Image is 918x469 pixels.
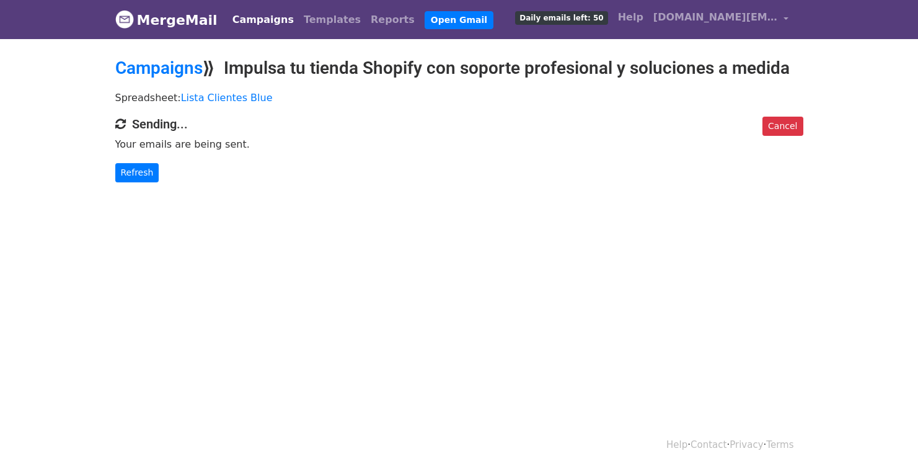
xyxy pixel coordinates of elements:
[115,7,218,33] a: MergeMail
[299,7,366,32] a: Templates
[115,91,803,104] p: Spreadsheet:
[181,92,273,104] a: Lista Clientes Blue
[115,58,203,78] a: Campaigns
[227,7,299,32] a: Campaigns
[766,439,793,450] a: Terms
[510,5,612,30] a: Daily emails left: 50
[366,7,420,32] a: Reports
[515,11,607,25] span: Daily emails left: 50
[115,138,803,151] p: Your emails are being sent.
[115,58,803,79] h2: ⟫ Impulsa tu tienda Shopify con soporte profesional y soluciones a medida
[115,10,134,29] img: MergeMail logo
[115,117,803,132] h4: Sending...
[425,11,493,29] a: Open Gmail
[653,10,777,25] span: [DOMAIN_NAME][EMAIL_ADDRESS][DOMAIN_NAME]
[762,117,803,136] a: Cancel
[666,439,687,450] a: Help
[648,5,793,34] a: [DOMAIN_NAME][EMAIL_ADDRESS][DOMAIN_NAME]
[691,439,726,450] a: Contact
[613,5,648,30] a: Help
[115,163,159,182] a: Refresh
[730,439,763,450] a: Privacy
